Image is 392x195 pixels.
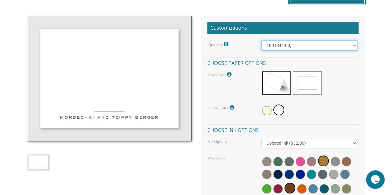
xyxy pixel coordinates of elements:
[208,155,227,161] label: Main Color
[27,154,50,171] img: style-2-single.jpg
[208,70,233,78] label: Card Style
[207,57,359,68] h4: Choose paper options
[208,40,230,48] label: Quantity
[207,22,359,34] h2: Customizations
[207,124,359,135] h4: Choose ink options
[208,139,227,144] label: Ink Options
[27,16,191,141] img: style-2-single.jpg
[208,104,236,112] label: Paper Color
[366,170,386,189] iframe: chat widget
